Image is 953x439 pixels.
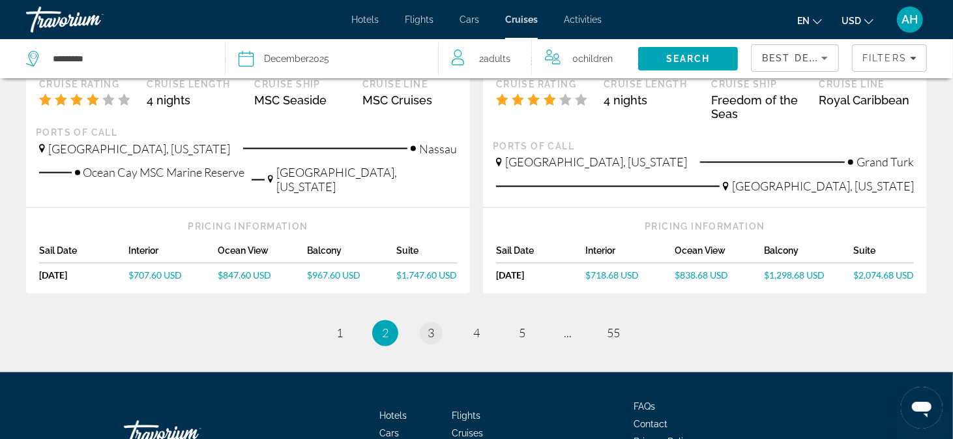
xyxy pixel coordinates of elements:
[493,140,917,152] div: Ports of call
[762,53,830,63] span: Best Deals
[128,270,218,281] a: $707.60 USD
[842,11,873,30] button: Change currency
[901,387,943,429] iframe: Button to launch messaging window
[564,14,602,25] a: Activities
[147,93,241,107] div: 4 nights
[362,78,457,90] div: Cruise Line
[307,246,396,264] div: Balcony
[362,93,457,107] div: MSC Cruises
[48,142,230,156] span: [GEOGRAPHIC_DATA], [US_STATE]
[564,326,572,341] span: ...
[380,411,407,421] a: Hotels
[83,166,245,180] span: Ocean Cay MSC Marine Reserve
[675,246,764,264] div: Ocean View
[712,78,806,90] div: Cruise Ship
[496,78,591,90] div: Cruise Rating
[396,270,457,281] a: $1,747.60 USD
[505,14,538,25] a: Cruises
[505,155,687,170] span: [GEOGRAPHIC_DATA], [US_STATE]
[797,16,810,26] span: en
[578,53,613,64] span: Children
[239,39,424,78] button: Select cruise date
[853,270,914,281] a: $2,074.68 USD
[128,246,218,264] div: Interior
[452,411,481,421] a: Flights
[26,320,927,346] nav: Pagination
[764,270,825,281] span: $1,298.68 USD
[634,419,667,430] a: Contact
[39,78,134,90] div: Cruise Rating
[819,93,914,107] div: Royal Caribbean
[712,93,806,121] div: Freedom of the Seas
[218,246,307,264] div: Ocean View
[307,270,396,281] a: $967.60 USD
[218,270,307,281] a: $847.60 USD
[405,14,433,25] a: Flights
[479,50,510,68] span: 2
[276,166,457,194] span: [GEOGRAPHIC_DATA], [US_STATE]
[307,270,360,281] span: $967.60 USD
[638,47,738,70] button: Search
[496,246,585,264] div: Sail Date
[572,50,613,68] span: 0
[428,326,434,341] span: 3
[604,93,698,107] div: 4 nights
[452,429,484,439] a: Cruises
[496,221,914,233] div: Pricing Information
[264,53,309,64] span: December
[351,14,379,25] a: Hotels
[675,270,728,281] span: $838.68 USD
[762,50,828,66] mat-select: Sort by
[255,93,349,107] div: MSC Seaside
[852,44,927,72] button: Filters
[255,78,349,90] div: Cruise Ship
[26,3,156,37] a: Travorium
[819,78,914,90] div: Cruise Line
[607,326,620,341] span: 55
[732,179,914,194] span: [GEOGRAPHIC_DATA], [US_STATE]
[36,127,460,138] div: Ports of call
[218,270,271,281] span: $847.60 USD
[634,402,655,412] a: FAQs
[39,246,128,264] div: Sail Date
[764,270,853,281] a: $1,298.68 USD
[264,50,329,68] div: 2025
[39,221,457,233] div: Pricing Information
[51,49,205,68] input: Select cruise destination
[902,13,918,26] span: AH
[862,53,907,63] span: Filters
[128,270,182,281] span: $707.60 USD
[893,6,927,33] button: User Menu
[419,142,457,156] span: Nassau
[336,326,343,341] span: 1
[797,11,822,30] button: Change language
[473,326,480,341] span: 4
[439,39,638,78] button: Travelers: 2 adults, 0 children
[147,78,241,90] div: Cruise Length
[460,14,479,25] a: Cars
[764,246,853,264] div: Balcony
[519,326,525,341] span: 5
[666,53,711,64] span: Search
[484,53,510,64] span: Adults
[857,155,914,170] span: Grand Turk
[382,326,389,341] span: 2
[585,270,675,281] a: $718.68 USD
[853,246,914,264] div: Suite
[842,16,861,26] span: USD
[380,429,400,439] a: Cars
[585,246,675,264] div: Interior
[604,78,698,90] div: Cruise Length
